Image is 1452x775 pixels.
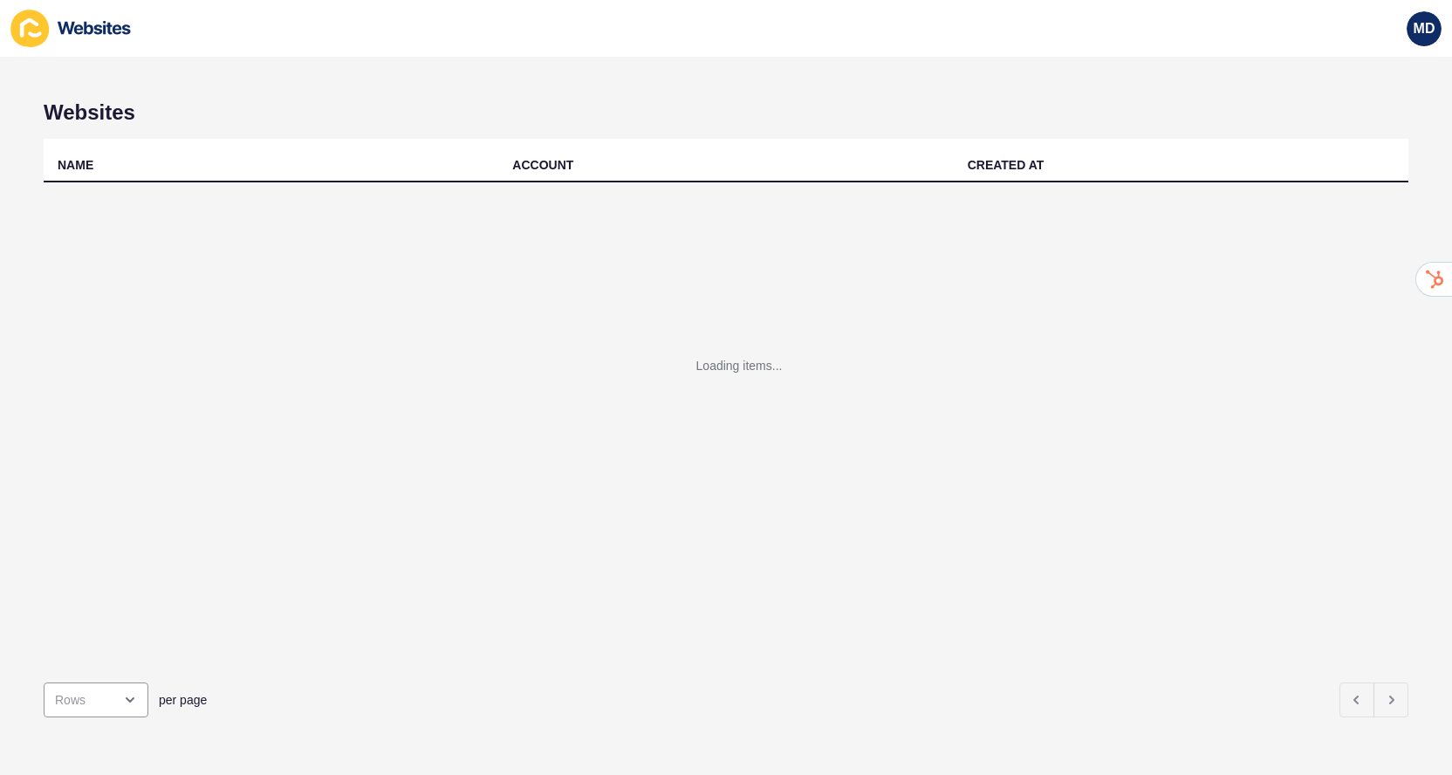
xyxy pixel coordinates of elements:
[512,156,573,174] div: ACCOUNT
[159,691,207,709] span: per page
[44,682,148,717] div: open menu
[44,100,1408,125] h1: Websites
[968,156,1044,174] div: CREATED AT
[1414,20,1435,38] span: MD
[58,156,93,174] div: NAME
[696,357,783,374] div: Loading items...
